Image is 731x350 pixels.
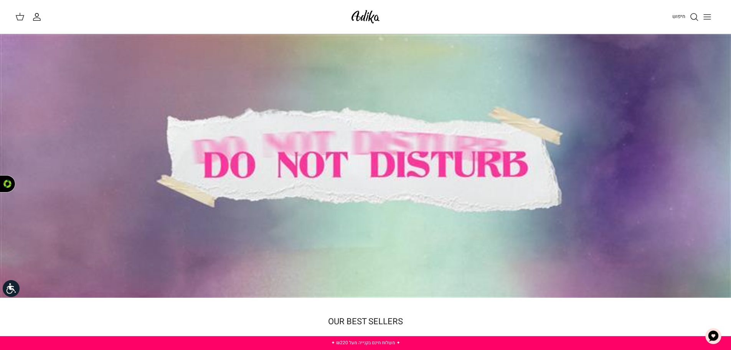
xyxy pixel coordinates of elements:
[672,13,685,20] span: חיפוש
[349,8,382,26] img: Adika IL
[699,8,716,25] button: Toggle menu
[328,315,403,328] a: OUR BEST SELLERS
[702,325,725,348] button: צ'אט
[331,339,400,346] a: ✦ משלוח חינם בקנייה מעל ₪220 ✦
[672,12,699,22] a: חיפוש
[32,12,45,22] a: החשבון שלי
